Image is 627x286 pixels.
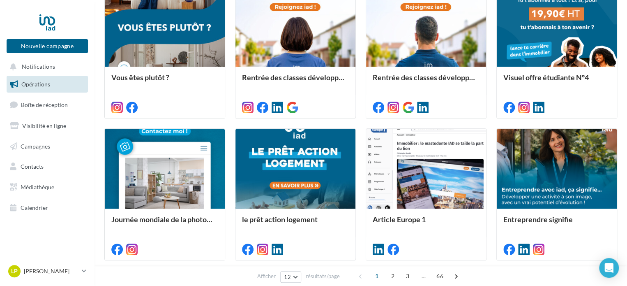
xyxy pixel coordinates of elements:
[22,63,55,70] span: Notifications
[599,258,619,278] div: Open Intercom Messenger
[21,81,50,88] span: Opérations
[401,270,414,283] span: 3
[21,184,54,191] span: Médiathèque
[5,117,90,135] a: Visibilité en ligne
[22,122,66,129] span: Visibilité en ligne
[7,263,88,279] a: LP [PERSON_NAME]
[5,76,90,93] a: Opérations
[257,272,276,280] span: Afficher
[284,274,291,280] span: 12
[5,179,90,196] a: Médiathèque
[280,271,301,283] button: 12
[24,267,78,275] p: [PERSON_NAME]
[386,270,399,283] span: 2
[5,158,90,175] a: Contacts
[21,204,48,211] span: Calendrier
[373,215,479,232] div: Article Europe 1
[21,142,50,149] span: Campagnes
[21,101,68,108] span: Boîte de réception
[111,215,218,232] div: Journée mondiale de la photographie
[5,138,90,155] a: Campagnes
[242,215,349,232] div: le prêt action logement
[373,73,479,90] div: Rentrée des classes développement (conseiller)
[11,267,18,275] span: LP
[503,215,610,232] div: Entreprendre signifie
[242,73,349,90] div: Rentrée des classes développement (conseillère)
[417,270,430,283] span: ...
[7,39,88,53] button: Nouvelle campagne
[370,270,383,283] span: 1
[5,199,90,216] a: Calendrier
[503,73,610,90] div: Visuel offre étudiante N°4
[111,73,218,90] div: Vous êtes plutôt ?
[306,272,340,280] span: résultats/page
[433,270,447,283] span: 66
[5,96,90,114] a: Boîte de réception
[21,163,44,170] span: Contacts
